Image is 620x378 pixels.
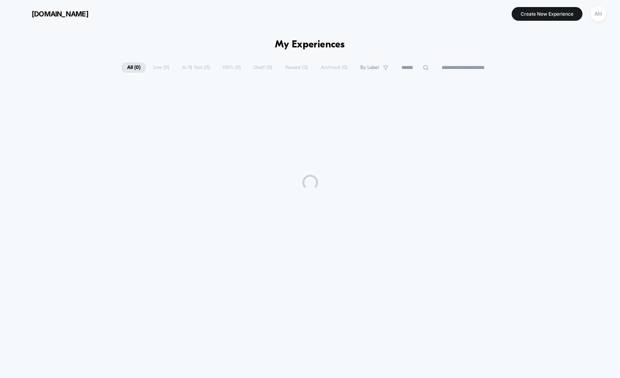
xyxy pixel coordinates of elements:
[360,65,379,71] span: By Label
[121,62,146,73] span: All ( 0 )
[12,7,91,20] button: [DOMAIN_NAME]
[591,6,606,22] div: AH
[512,7,582,21] button: Create New Experience
[275,39,345,51] h1: My Experiences
[32,10,88,18] span: [DOMAIN_NAME]
[588,6,608,22] button: AH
